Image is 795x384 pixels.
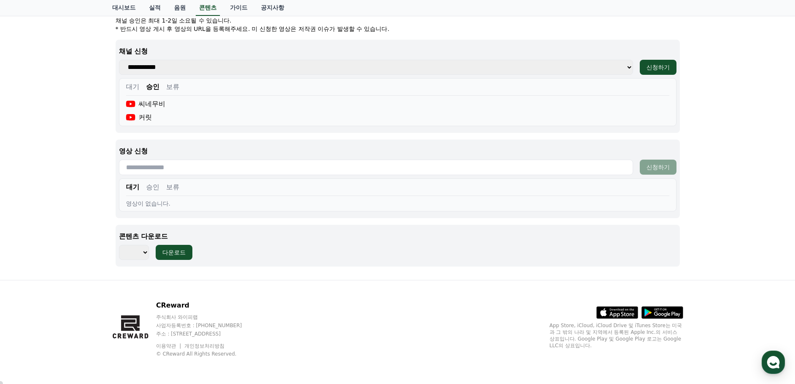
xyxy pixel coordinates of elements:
[116,16,680,25] p: 채널 승인은 최대 1-2일 소요될 수 있습니다.
[550,322,683,349] p: App Store, iCloud, iCloud Drive 및 iTunes Store는 미국과 그 밖의 나라 및 지역에서 등록된 Apple Inc.의 서비스 상표입니다. Goo...
[156,245,192,260] button: 다운로드
[184,343,225,349] a: 개인정보처리방침
[26,277,31,284] span: 홈
[119,146,676,156] p: 영상 신청
[129,277,139,284] span: 설정
[3,265,55,286] a: 홈
[156,351,258,357] p: © CReward All Rights Reserved.
[646,63,670,71] div: 신청하기
[156,314,258,320] p: 주식회사 와이피랩
[156,331,258,337] p: 주소 : [STREET_ADDRESS]
[166,182,179,192] button: 보류
[126,199,669,208] div: 영상이 없습니다.
[126,112,152,122] div: 커릿
[76,278,86,285] span: 대화
[640,160,676,175] button: 신청하기
[146,82,159,92] button: 승인
[166,82,179,92] button: 보류
[108,265,160,286] a: 설정
[156,343,182,349] a: 이용약관
[162,248,186,257] div: 다운로드
[640,60,676,75] button: 신청하기
[119,231,676,242] p: 콘텐츠 다운로드
[116,25,680,33] p: * 반드시 영상 게시 후 영상의 URL을 등록해주세요. 미 신청한 영상은 저작권 이슈가 발생할 수 있습니다.
[646,163,670,171] div: 신청하기
[119,46,676,56] p: 채널 신청
[126,99,166,109] div: 씨네무비
[55,265,108,286] a: 대화
[126,82,139,92] button: 대기
[156,322,258,329] p: 사업자등록번호 : [PHONE_NUMBER]
[126,182,139,192] button: 대기
[156,300,258,310] p: CReward
[146,182,159,192] button: 승인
